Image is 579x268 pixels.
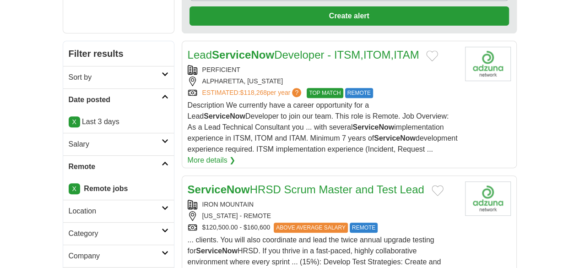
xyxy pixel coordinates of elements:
strong: ServiceNow [374,134,416,142]
span: ? [292,88,301,97]
div: [US_STATE] - REMOTE [188,211,458,221]
a: LeadServiceNowDeveloper - ITSM,ITOM,ITAM [188,49,419,61]
span: TOP MATCH [307,88,343,98]
a: ESTIMATED:$118,268per year? [202,88,303,98]
span: REMOTE [350,223,378,233]
strong: ServiceNow [188,183,250,196]
strong: Remote jobs [84,185,128,192]
a: Remote [63,155,174,178]
strong: ServiceNow [212,49,274,61]
a: X [69,116,80,127]
div: IRON MOUNTAIN [188,200,458,209]
a: Date posted [63,88,174,111]
img: Company logo [465,181,511,216]
a: More details ❯ [188,155,236,166]
h2: Location [69,206,162,217]
a: Salary [63,133,174,155]
div: $120,500.00 - $160,600 [188,223,458,233]
h2: Category [69,228,162,239]
a: Category [63,222,174,245]
p: Last 3 days [69,116,168,127]
div: PERFICIENT [188,65,458,75]
h2: Company [69,251,162,262]
h2: Date posted [69,94,162,105]
a: Location [63,200,174,222]
h2: Sort by [69,72,162,83]
div: ALPHARETTA, [US_STATE] [188,77,458,86]
strong: ServiceNow [196,247,238,255]
span: Description We currently have a career opportunity for a Lead Developer to join our team. This ro... [188,101,458,153]
button: Add to favorite jobs [426,50,438,61]
a: X [69,183,80,194]
h2: Filter results [63,41,174,66]
img: Company logo [465,47,511,81]
a: ServiceNowHRSD Scrum Master and Test Lead [188,183,424,196]
a: Company [63,245,174,267]
strong: ServiceNow [352,123,394,131]
span: REMOTE [345,88,373,98]
strong: ServiceNow [204,112,245,120]
button: Create alert [189,6,509,26]
button: Add to favorite jobs [432,185,444,196]
h2: Salary [69,139,162,150]
h2: Remote [69,161,162,172]
span: ABOVE AVERAGE SALARY [274,223,348,233]
span: $118,268 [240,89,266,96]
a: Sort by [63,66,174,88]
